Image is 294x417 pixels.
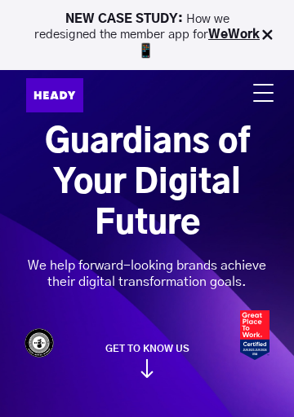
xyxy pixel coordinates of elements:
[208,29,260,41] a: WeWork
[140,359,154,378] img: arrow_down
[33,11,261,59] p: How we redesigned the member app for
[259,27,275,43] img: Close Bar
[26,257,268,290] div: We help forward-looking brands achieve their digital transformation goals.
[26,343,268,378] a: GET TO KNOW US
[138,42,154,59] img: app emoji
[26,78,83,112] img: Heady_Logo_Web-01 (1)
[240,310,269,360] img: Heady_2023_Certification_Badge
[26,122,268,244] h1: Guardians of Your Digital Future
[65,13,186,25] strong: NEW CASE STUDY:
